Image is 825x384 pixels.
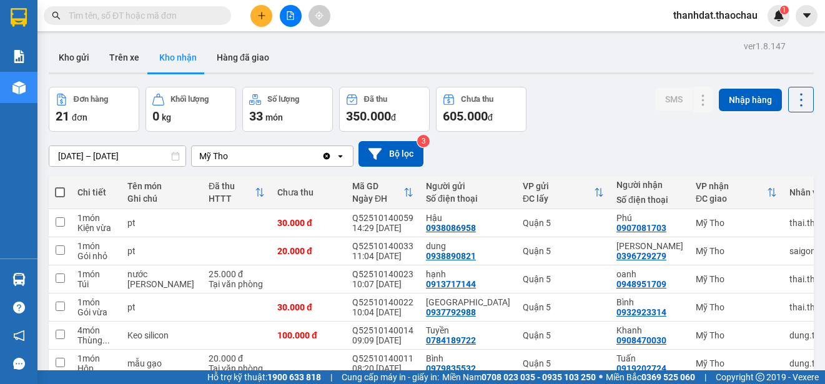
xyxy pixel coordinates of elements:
span: 350.000 [346,109,391,124]
span: question-circle [13,302,25,313]
div: pt [127,218,196,228]
div: Đã thu [364,95,387,104]
div: 100.000 đ [277,330,340,340]
div: ver 1.8.147 [744,39,786,53]
span: đơn [72,112,87,122]
div: Hậu [426,213,510,223]
strong: 0708 023 035 - 0935 103 250 [482,372,596,382]
div: Tuấn [616,353,683,363]
span: aim [315,11,324,20]
div: ĐC lấy [523,194,594,204]
div: 0932923314 [616,307,666,317]
div: Tại văn phòng [209,279,265,289]
button: caret-down [796,5,818,27]
span: 0 [152,109,159,124]
div: Người nhận [616,180,683,190]
div: Quận 5 [523,302,604,312]
span: search [52,11,61,20]
svg: Clear value [322,151,332,161]
div: 10:07 [DATE] [352,279,413,289]
div: Q52510140023 [352,269,413,279]
span: copyright [756,373,764,382]
div: VP nhận [696,181,767,191]
div: 0979835532 [426,363,476,373]
div: Số điện thoại [616,195,683,205]
button: Chưa thu605.000đ [436,87,526,132]
div: Ngày ĐH [352,194,403,204]
div: Số lượng [267,95,299,104]
input: Select a date range. [49,146,185,166]
div: Mỹ Tho [696,358,777,368]
span: ⚪️ [599,375,603,380]
div: 14:29 [DATE] [352,223,413,233]
div: Gói vừa [77,307,115,317]
span: 21 [56,109,69,124]
sup: 3 [417,135,430,147]
button: Bộ lọc [358,141,423,167]
div: Q52510140011 [352,353,413,363]
span: 605.000 [443,109,488,124]
div: pt [127,302,196,312]
strong: 1900 633 818 [267,372,321,382]
div: 0908470030 [616,335,666,345]
sup: 1 [780,6,789,14]
div: 20.000 đ [277,246,340,256]
div: 25.000 đ [209,269,265,279]
div: Chi tiết [77,187,115,197]
div: Phú [616,213,683,223]
div: Q52510140014 [352,325,413,335]
input: Selected Mỹ Tho. [229,150,230,162]
div: Mỹ Tho [696,302,777,312]
div: Mỹ Tho [696,274,777,284]
span: Miền Nam [442,370,596,384]
div: Q52510140033 [352,241,413,251]
button: aim [309,5,330,27]
span: đ [391,112,396,122]
button: Kho gửi [49,42,99,72]
div: nước sâm [127,269,196,289]
span: món [265,112,283,122]
div: Khanh [616,325,683,335]
button: Đơn hàng21đơn [49,87,139,132]
div: Chưa thu [277,187,340,197]
span: ... [102,335,110,345]
button: Kho nhận [149,42,207,72]
div: Q52510140022 [352,297,413,307]
div: Số điện thoại [426,194,510,204]
div: 11:04 [DATE] [352,251,413,261]
strong: 0369 525 060 [641,372,695,382]
span: thanhdat.thaochau [663,7,768,23]
div: Q52510140059 [352,213,413,223]
button: Khối lượng0kg [146,87,236,132]
div: Chưa thu [461,95,493,104]
div: 0919202724 [616,363,666,373]
div: Gói nhỏ [77,251,115,261]
div: Mỹ Tho [199,150,228,162]
button: Nhập hàng [719,89,782,111]
span: 1 [782,6,786,14]
div: hạnh [426,269,510,279]
img: warehouse-icon [12,273,26,286]
div: Tên món [127,181,196,191]
img: logo-vxr [11,8,27,27]
div: Quận 5 [523,246,604,256]
div: 1 món [77,241,115,251]
div: 0907081703 [616,223,666,233]
div: Hộp [77,363,115,373]
div: 1 món [77,213,115,223]
div: Bình [616,297,683,307]
span: plus [257,11,266,20]
button: Hàng đã giao [207,42,279,72]
div: 1 món [77,297,115,307]
span: message [13,358,25,370]
div: Quận 5 [523,358,604,368]
div: oanh [616,269,683,279]
span: kg [162,112,171,122]
div: pt [127,246,196,256]
span: Hỗ trợ kỹ thuật: [207,370,321,384]
div: Thùng vừa [77,335,115,345]
input: Tìm tên, số ĐT hoặc mã đơn [69,9,216,22]
th: Toggle SortBy [516,176,610,209]
div: VP gửi [523,181,594,191]
button: Số lượng33món [242,87,333,132]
